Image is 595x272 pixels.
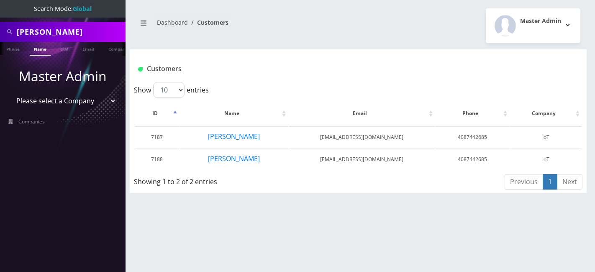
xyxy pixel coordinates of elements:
[17,24,123,40] input: Search All Companies
[138,65,503,73] h1: Customers
[557,174,582,190] a: Next
[510,149,582,170] td: IoT
[30,42,51,56] a: Name
[153,82,185,98] select: Showentries
[505,174,543,190] a: Previous
[289,101,435,126] th: Email: activate to sort column ascending
[157,18,188,26] a: Dashboard
[73,5,92,13] strong: Global
[134,82,209,98] label: Show entries
[436,101,509,126] th: Phone: activate to sort column ascending
[135,149,179,170] td: 7188
[436,149,509,170] td: 4087442685
[436,126,509,148] td: 4087442685
[2,42,24,55] a: Phone
[208,131,260,142] button: [PERSON_NAME]
[78,42,98,55] a: Email
[486,8,580,43] button: Master Admin
[289,126,435,148] td: [EMAIL_ADDRESS][DOMAIN_NAME]
[135,126,179,148] td: 7187
[289,149,435,170] td: [EMAIL_ADDRESS][DOMAIN_NAME]
[18,118,45,125] span: Companies
[135,101,179,126] th: ID: activate to sort column descending
[136,14,352,38] nav: breadcrumb
[543,174,557,190] a: 1
[188,18,228,27] li: Customers
[208,153,260,164] button: [PERSON_NAME]
[520,18,561,25] h2: Master Admin
[56,42,72,55] a: SIM
[104,42,132,55] a: Company
[180,101,288,126] th: Name: activate to sort column ascending
[510,101,582,126] th: Company: activate to sort column ascending
[134,173,315,187] div: Showing 1 to 2 of 2 entries
[510,126,582,148] td: IoT
[34,5,92,13] span: Search Mode:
